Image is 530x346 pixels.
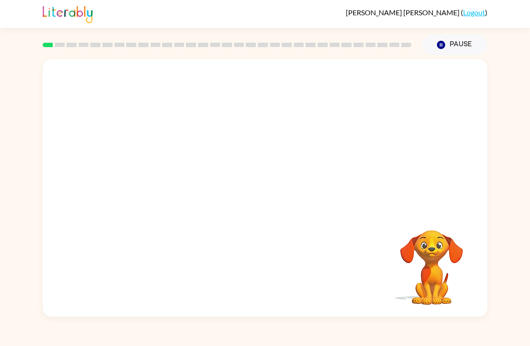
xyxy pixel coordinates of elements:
div: ( ) [346,8,487,17]
img: Literably [43,4,93,23]
button: Pause [422,35,487,55]
span: [PERSON_NAME] [PERSON_NAME] [346,8,461,17]
a: Logout [463,8,485,17]
video: Your browser must support playing .mp4 files to use Literably. Please try using another browser. [387,216,477,306]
